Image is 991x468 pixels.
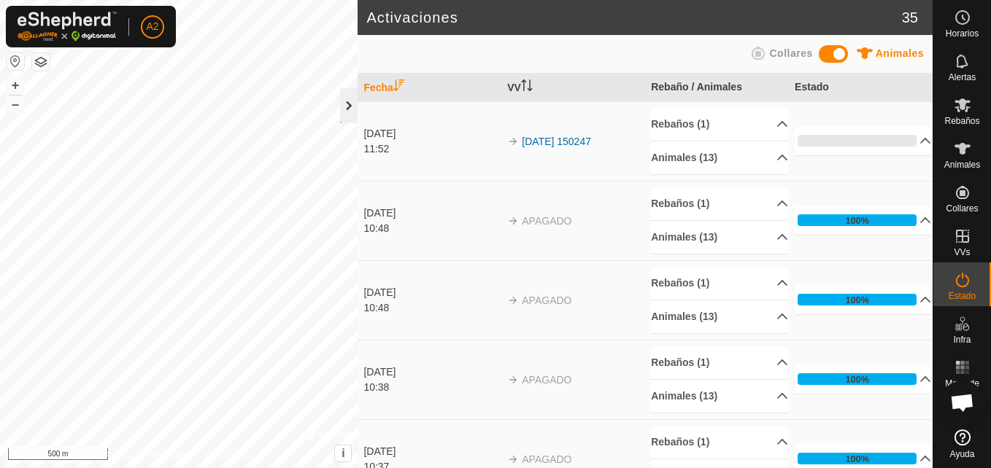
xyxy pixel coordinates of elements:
span: APAGADO [522,295,571,306]
div: 100% [798,294,917,305]
div: [DATE] [363,444,500,459]
img: arrow [507,453,519,465]
p-accordion-header: Animales (13) [651,380,787,413]
p-accordion-header: Rebaños (1) [651,267,787,300]
a: Política de Privacidad [104,449,188,462]
p-accordion-header: Rebaños (1) [651,346,787,379]
img: arrow [507,215,519,227]
p-accordion-header: 100% [795,364,931,394]
div: 100% [798,214,917,226]
img: arrow [507,136,519,147]
p-accordion-header: Rebaños (1) [651,426,787,459]
a: Contáctenos [205,449,254,462]
p-accordion-header: Animales (13) [651,300,787,333]
th: Rebaño / Animales [645,74,789,102]
p-accordion-header: Rebaños (1) [651,187,787,220]
span: VVs [954,248,970,257]
th: Fecha [358,74,501,102]
span: APAGADO [522,215,571,227]
p-accordion-header: 100% [795,206,931,235]
span: i [342,447,344,459]
button: Capas del Mapa [32,53,50,71]
div: 10:48 [363,300,500,316]
span: Horarios [946,29,979,38]
div: [DATE] [363,206,500,221]
p-sorticon: Activar para ordenar [393,82,405,93]
div: 11:52 [363,141,500,157]
div: 100% [845,214,869,227]
a: [DATE] 150247 [522,136,591,147]
p-accordion-header: Rebaños (1) [651,108,787,141]
div: [DATE] [363,364,500,380]
div: 100% [798,453,917,464]
span: Estado [949,292,976,300]
div: [DATE] [363,285,500,300]
div: 100% [798,373,917,385]
div: Chat abierto [941,381,984,424]
button: + [7,77,24,94]
p-sorticon: Activar para ordenar [521,82,533,93]
span: APAGADO [522,453,571,465]
div: 100% [845,452,869,466]
p-accordion-header: 100% [795,285,931,314]
button: Restablecer Mapa [7,52,24,70]
img: Logo Gallagher [18,12,117,42]
span: A2 [146,19,158,34]
a: Ayuda [933,424,991,464]
th: VV [501,74,645,102]
h2: Activaciones [366,9,901,26]
div: 100% [845,293,869,307]
span: Animales [944,160,980,169]
span: Mapa de Calor [937,379,987,397]
button: i [335,445,351,461]
div: 100% [845,373,869,386]
p-accordion-header: Animales (13) [651,141,787,174]
img: arrow [507,374,519,386]
p-accordion-header: Animales (13) [651,221,787,254]
span: Collares [769,47,812,59]
span: Alertas [949,73,976,82]
div: [DATE] [363,126,500,141]
span: Ayuda [950,450,975,459]
span: Rebaños [944,117,979,125]
th: Estado [789,74,933,102]
span: Animales [876,47,924,59]
span: Collares [946,204,978,213]
div: 0% [798,135,917,147]
div: 10:38 [363,380,500,395]
span: 35 [902,7,918,28]
span: Infra [953,335,971,344]
button: – [7,95,24,113]
img: arrow [507,295,519,306]
span: APAGADO [522,374,571,386]
div: 10:48 [363,221,500,236]
p-accordion-header: 0% [795,126,931,155]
